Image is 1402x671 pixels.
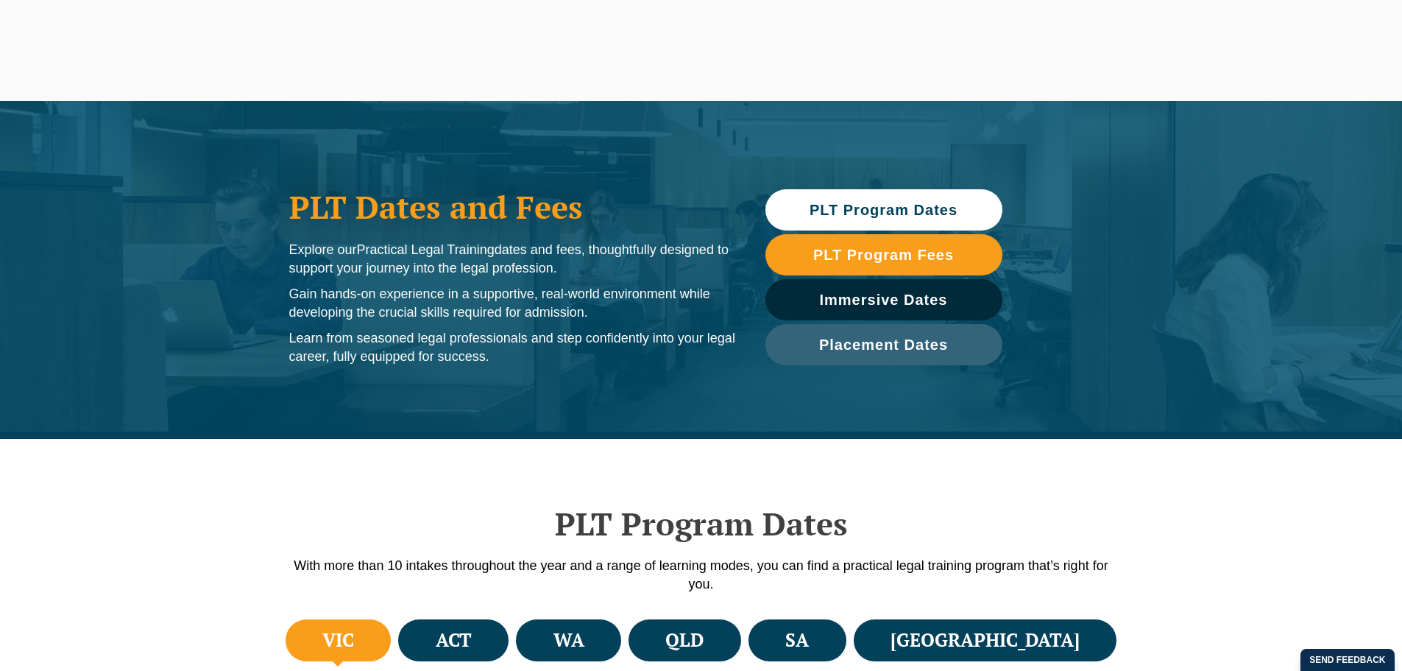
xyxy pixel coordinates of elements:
[553,628,584,653] h4: WA
[289,285,736,322] p: Gain hands-on experience in a supportive, real-world environment while developing the crucial ski...
[891,628,1080,653] h4: [GEOGRAPHIC_DATA]
[282,557,1121,594] p: With more than 10 intakes throughout the year and a range of learning modes, you can find a pract...
[785,628,809,653] h4: SA
[819,337,948,352] span: Placement Dates
[813,247,954,262] span: PLT Program Fees
[765,279,1002,320] a: Immersive Dates
[765,234,1002,275] a: PLT Program Fees
[765,324,1002,365] a: Placement Dates
[665,628,704,653] h4: QLD
[810,203,957,217] span: PLT Program Dates
[282,505,1121,542] h2: PLT Program Dates
[820,292,948,307] span: Immersive Dates
[357,242,495,257] span: Practical Legal Training
[322,628,354,653] h4: VIC
[289,241,736,278] p: Explore our dates and fees, thoughtfully designed to support your journey into the legal profession.
[289,329,736,366] p: Learn from seasoned legal professionals and step confidently into your legal career, fully equipp...
[765,189,1002,231] a: PLT Program Dates
[289,189,736,225] h1: PLT Dates and Fees
[436,628,472,653] h4: ACT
